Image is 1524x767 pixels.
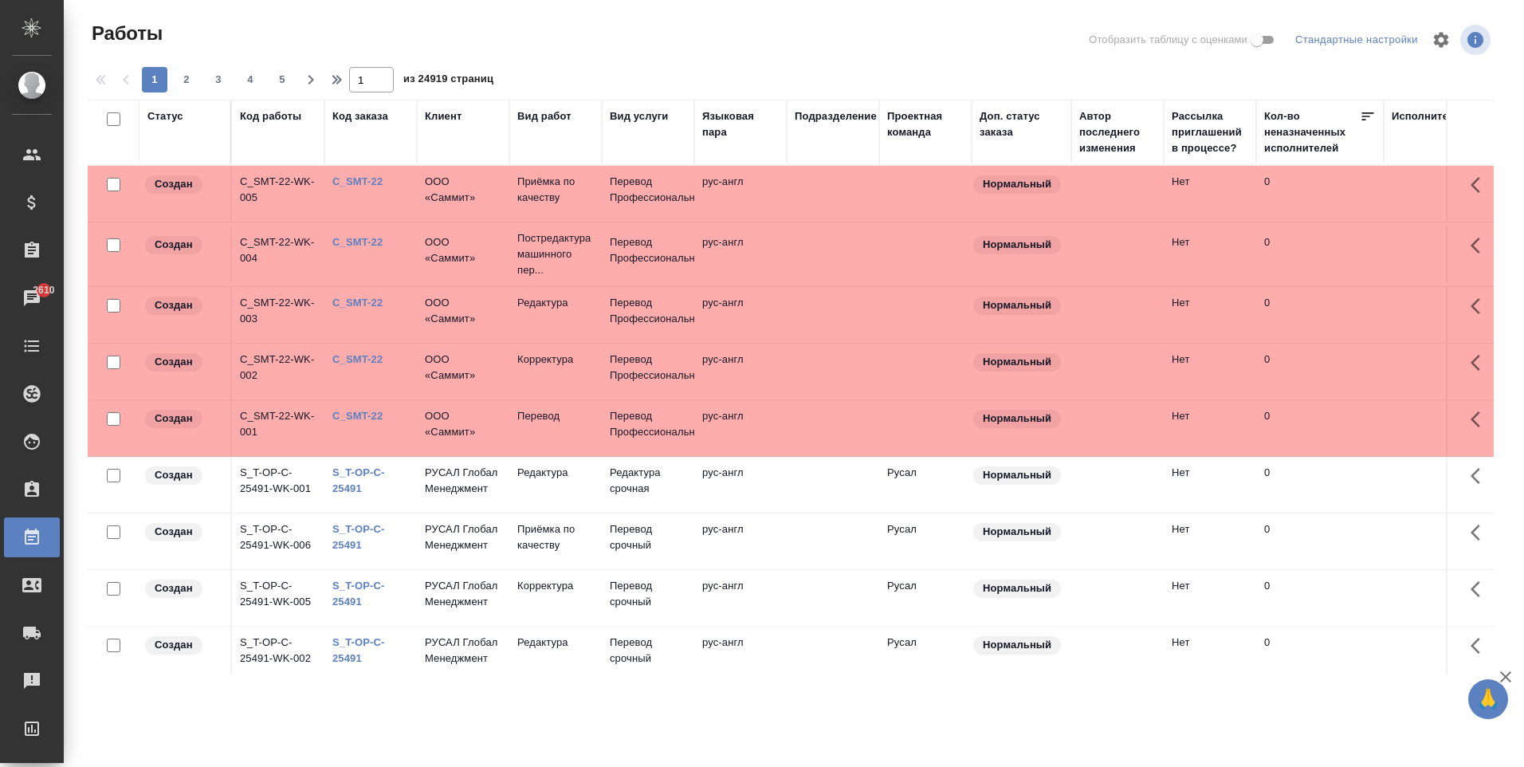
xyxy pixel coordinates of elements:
[879,513,972,569] td: Русал
[403,69,493,92] span: из 24919 страниц
[232,166,324,222] td: C_SMT-22-WK-005
[983,176,1051,192] p: Нормальный
[517,408,594,424] p: Перевод
[1264,108,1360,156] div: Кол-во неназначенных исполнителей
[517,295,594,311] p: Редактура
[610,465,686,497] p: Редактура срочная
[155,524,193,540] p: Создан
[887,108,964,140] div: Проектная команда
[332,466,385,494] a: S_T-OP-C-25491
[1422,21,1460,59] span: Настроить таблицу
[143,234,222,256] div: Заказ еще не согласован с клиентом, искать исполнителей рано
[23,282,64,298] span: 2610
[694,344,787,399] td: рус-англ
[232,513,324,569] td: S_T-OP-C-25491-WK-006
[983,580,1051,596] p: Нормальный
[425,352,501,383] p: ООО «Саммит»
[143,578,222,600] div: Заказ еще не согласован с клиентом, искать исполнителей рано
[1256,513,1384,569] td: 0
[206,72,231,88] span: 3
[425,108,462,124] div: Клиент
[1256,570,1384,626] td: 0
[143,352,222,373] div: Заказ еще не согласован с клиентом, искать исполнителей рано
[1172,108,1248,156] div: Рассылка приглашений в процессе?
[1461,513,1499,552] button: Здесь прячутся важные кнопки
[232,400,324,456] td: C_SMT-22-WK-001
[702,108,779,140] div: Языковая пара
[425,465,501,497] p: РУСАЛ Глобал Менеджмент
[1291,28,1422,53] div: split button
[1461,226,1499,265] button: Здесь прячутся важные кнопки
[694,166,787,222] td: рус-англ
[4,278,60,318] a: 2610
[517,108,571,124] div: Вид работ
[610,521,686,553] p: Перевод срочный
[1164,513,1256,569] td: Нет
[517,465,594,481] p: Редактура
[610,108,669,124] div: Вид услуги
[1461,287,1499,325] button: Здесь прячутся важные кнопки
[610,174,686,206] p: Перевод Профессиональный
[425,635,501,667] p: РУСАЛ Глобал Менеджмент
[332,636,385,664] a: S_T-OP-C-25491
[155,467,193,483] p: Создан
[983,354,1051,370] p: Нормальный
[517,578,594,594] p: Корректура
[232,226,324,282] td: C_SMT-22-WK-004
[143,465,222,486] div: Заказ еще не согласован с клиентом, искать исполнителей рано
[1460,25,1494,55] span: Посмотреть информацию
[155,637,193,653] p: Создан
[879,457,972,513] td: Русал
[1461,344,1499,382] button: Здесь прячутся важные кнопки
[232,457,324,513] td: S_T-OP-C-25491-WK-001
[332,523,385,551] a: S_T-OP-C-25491
[610,234,686,266] p: Перевод Профессиональный
[269,72,295,88] span: 5
[143,295,222,317] div: Заказ еще не согласован с клиентом, искать исполнителей рано
[983,237,1051,253] p: Нормальный
[155,354,193,370] p: Создан
[610,635,686,667] p: Перевод срочный
[1475,682,1502,716] span: 🙏
[983,297,1051,313] p: Нормальный
[425,578,501,610] p: РУСАЛ Глобал Менеджмент
[1089,32,1247,48] span: Отобразить таблицу с оценками
[143,174,222,195] div: Заказ еще не согласован с клиентом, искать исполнителей рано
[425,408,501,440] p: ООО «Саммит»
[694,457,787,513] td: рус-англ
[1164,344,1256,399] td: Нет
[795,108,877,124] div: Подразделение
[694,226,787,282] td: рус-англ
[174,67,199,92] button: 2
[1461,400,1499,439] button: Здесь прячутся важные кнопки
[332,236,383,248] a: C_SMT-22
[983,467,1051,483] p: Нормальный
[1392,108,1462,124] div: Исполнитель
[1256,166,1384,222] td: 0
[332,108,388,124] div: Код заказа
[332,580,385,608] a: S_T-OP-C-25491
[269,67,295,92] button: 5
[332,353,383,365] a: C_SMT-22
[1164,570,1256,626] td: Нет
[517,635,594,651] p: Редактура
[983,637,1051,653] p: Нормальный
[1468,679,1508,719] button: 🙏
[425,174,501,206] p: ООО «Саммит»
[694,287,787,343] td: рус-англ
[1461,627,1499,665] button: Здесь прячутся важные кнопки
[425,295,501,327] p: ООО «Саммит»
[517,230,594,278] p: Постредактура машинного пер...
[879,627,972,682] td: Русал
[143,408,222,430] div: Заказ еще не согласован с клиентом, искать исполнителей рано
[1461,457,1499,495] button: Здесь прячутся важные кнопки
[155,580,193,596] p: Создан
[1164,166,1256,222] td: Нет
[425,234,501,266] p: ООО «Саммит»
[425,521,501,553] p: РУСАЛ Глобал Менеджмент
[610,408,686,440] p: Перевод Профессиональный
[332,175,383,187] a: C_SMT-22
[983,411,1051,427] p: Нормальный
[232,287,324,343] td: C_SMT-22-WK-003
[983,524,1051,540] p: Нормальный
